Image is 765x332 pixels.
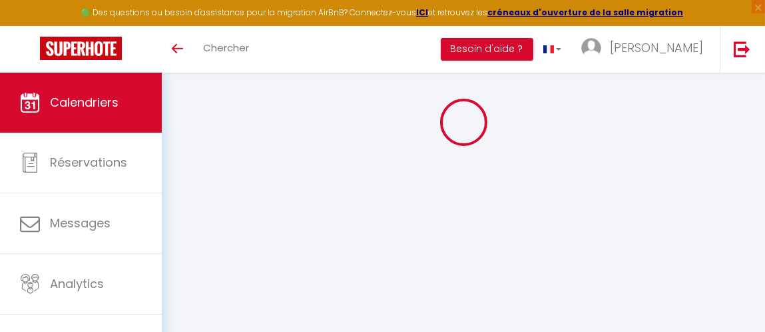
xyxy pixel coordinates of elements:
[487,7,683,18] a: créneaux d'ouverture de la salle migration
[734,41,750,57] img: logout
[581,38,601,58] img: ...
[610,39,703,56] span: [PERSON_NAME]
[50,215,111,231] span: Messages
[441,38,533,61] button: Besoin d'aide ?
[571,26,720,73] a: ... [PERSON_NAME]
[50,94,119,111] span: Calendriers
[203,41,249,55] span: Chercher
[40,37,122,60] img: Super Booking
[416,7,428,18] a: ICI
[193,26,259,73] a: Chercher
[11,5,51,45] button: Ouvrir le widget de chat LiveChat
[50,275,104,292] span: Analytics
[50,154,127,171] span: Réservations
